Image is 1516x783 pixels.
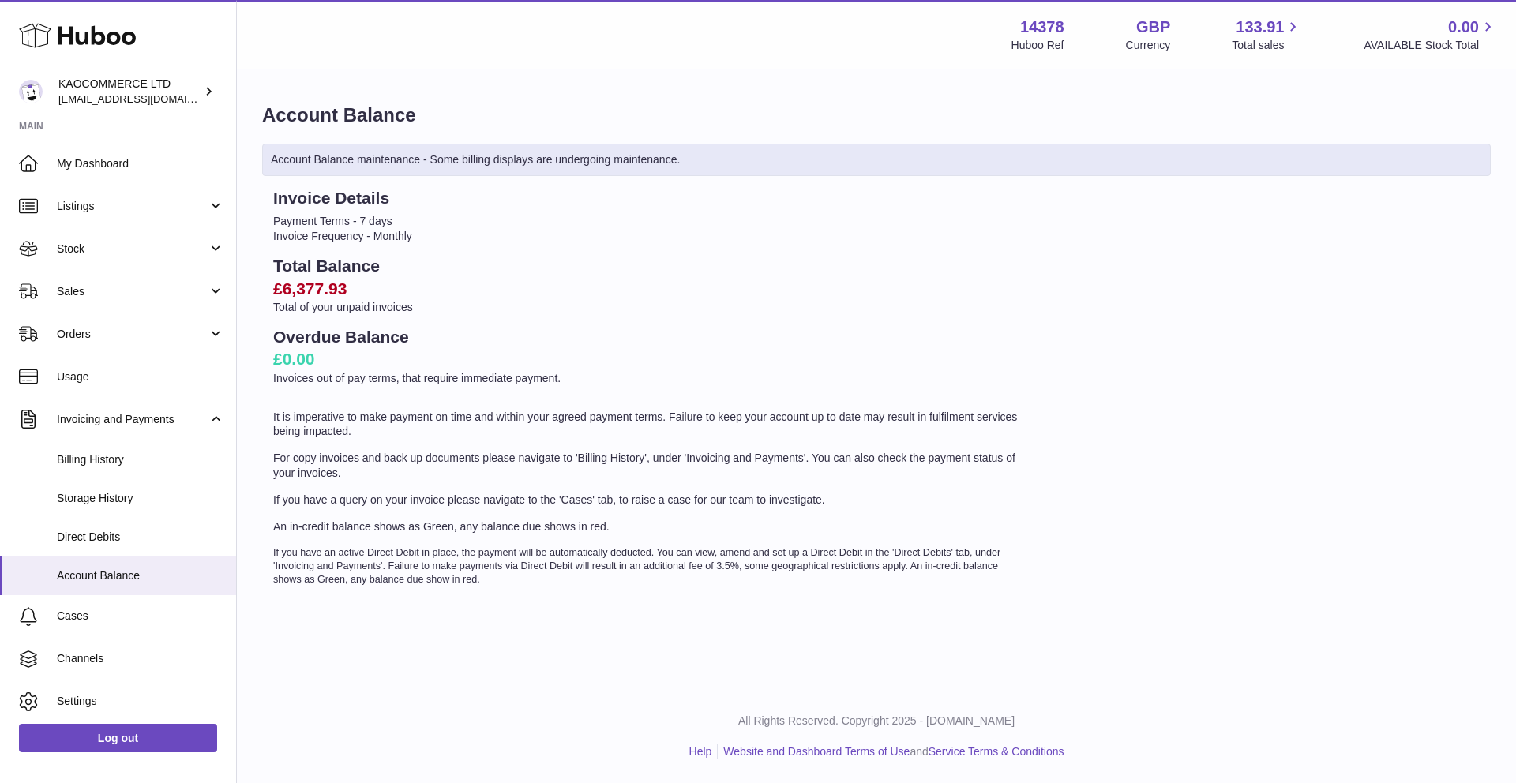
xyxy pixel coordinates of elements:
li: Payment Terms - 7 days [273,214,1025,229]
span: Billing History [57,452,224,467]
div: KAOCOMMERCE LTD [58,77,201,107]
h2: Overdue Balance [273,326,1025,348]
span: 133.91 [1236,17,1284,38]
span: Direct Debits [57,530,224,545]
span: Sales [57,284,208,299]
li: and [718,744,1064,759]
p: An in-credit balance shows as Green, any balance due shows in red. [273,519,1025,534]
li: Invoice Frequency - Monthly [273,229,1025,244]
span: Usage [57,369,224,384]
h2: Total Balance [273,255,1025,277]
span: [EMAIL_ADDRESS][DOMAIN_NAME] [58,92,232,105]
h1: Account Balance [262,103,1491,128]
a: Service Terms & Conditions [929,745,1064,758]
a: 0.00 AVAILABLE Stock Total [1364,17,1497,53]
a: Website and Dashboard Terms of Use [723,745,910,758]
span: Cases [57,609,224,624]
div: Currency [1126,38,1171,53]
span: Storage History [57,491,224,506]
span: My Dashboard [57,156,224,171]
span: Listings [57,199,208,214]
p: Total of your unpaid invoices [273,300,1025,315]
p: If you have a query on your invoice please navigate to the 'Cases' tab, to raise a case for our t... [273,493,1025,508]
div: Huboo Ref [1011,38,1064,53]
span: 0.00 [1448,17,1479,38]
p: All Rights Reserved. Copyright 2025 - [DOMAIN_NAME] [250,714,1503,729]
p: If you have an active Direct Debit in place, the payment will be automatically deducted. You can ... [273,546,1025,586]
h2: £0.00 [273,348,1025,370]
span: Channels [57,651,224,666]
img: hello@lunera.co.uk [19,80,43,103]
span: Total sales [1232,38,1302,53]
a: Log out [19,724,217,752]
p: For copy invoices and back up documents please navigate to 'Billing History', under 'Invoicing an... [273,451,1025,481]
span: AVAILABLE Stock Total [1364,38,1497,53]
span: Invoicing and Payments [57,412,208,427]
p: It is imperative to make payment on time and within your agreed payment terms. Failure to keep yo... [273,410,1025,440]
span: Settings [57,694,224,709]
h2: £6,377.93 [273,278,1025,300]
h2: Invoice Details [273,187,1025,209]
a: 133.91 Total sales [1232,17,1302,53]
span: Stock [57,242,208,257]
strong: GBP [1136,17,1170,38]
span: Account Balance [57,568,224,583]
strong: 14378 [1020,17,1064,38]
div: Account Balance maintenance - Some billing displays are undergoing maintenance. [262,144,1491,176]
span: Orders [57,327,208,342]
p: Invoices out of pay terms, that require immediate payment. [273,371,1025,386]
a: Help [689,745,712,758]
